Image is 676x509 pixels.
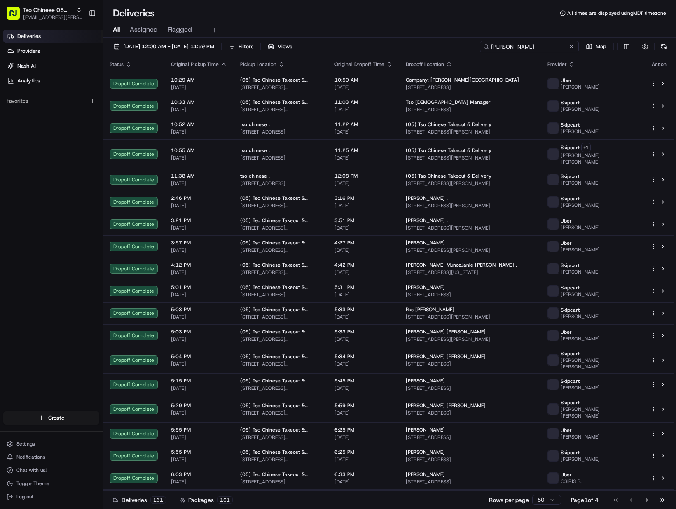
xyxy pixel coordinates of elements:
span: Provider [547,61,567,68]
span: [DATE] [171,336,227,342]
span: 5:34 PM [334,353,393,360]
span: 5:31 PM [334,284,393,291]
a: Providers [3,45,103,58]
span: Skipcart [561,122,580,128]
span: Toggle Theme [16,480,49,487]
span: [PERSON_NAME] [406,471,445,478]
span: [DATE] [334,84,393,91]
span: 6:25 PM [334,449,393,455]
span: [DATE] [334,180,393,187]
span: 5:03 PM [171,306,227,313]
span: Uber [561,471,572,478]
div: Favorites [3,94,99,108]
button: Refresh [658,41,669,52]
a: 📗Knowledge Base [5,116,66,131]
span: [DATE] [171,434,227,441]
div: Page 1 of 4 [571,496,599,504]
span: Dropoff Location [406,61,444,68]
span: [PERSON_NAME] [561,180,600,186]
span: [STREET_ADDRESS][PERSON_NAME] [240,225,321,231]
span: (05) Tso Chinese Takeout & Delivery [240,306,321,313]
span: 4:12 PM [171,262,227,268]
span: [DATE] [334,410,393,416]
span: [STREET_ADDRESS] [406,456,535,463]
button: Start new chat [140,81,150,91]
span: Settings [16,441,35,447]
span: Assigned [130,25,158,35]
span: Notifications [16,454,45,460]
span: [DATE] [334,314,393,320]
span: (05) Tso Chinese Takeout & Delivery [240,239,321,246]
span: [STREET_ADDRESS][PERSON_NAME] [240,434,321,441]
span: (05) Tso Chinese Takeout & Delivery [240,77,321,83]
span: Uber [561,77,572,84]
span: [STREET_ADDRESS] [240,129,321,135]
span: [DATE] [334,155,393,161]
span: [DATE] [171,269,227,276]
button: Tso Chinese 05 [PERSON_NAME] [23,6,73,14]
a: Deliveries [3,30,103,43]
span: Nash AI [17,62,36,70]
span: [DATE] [334,479,393,485]
span: [STREET_ADDRESS][PERSON_NAME] [240,106,321,113]
span: [DATE] [171,479,227,485]
span: (05) Tso Chinese Takeout & Delivery [240,284,321,291]
span: tso chinese . [240,173,270,179]
span: Pickup Location [240,61,276,68]
span: (05) Tso Chinese Takeout & Delivery [240,471,321,478]
span: 5:59 PM [334,402,393,409]
span: [STREET_ADDRESS] [240,155,321,161]
button: Map [582,41,610,52]
span: [PERSON_NAME] [PERSON_NAME] [561,406,637,419]
span: Uber [561,218,572,224]
span: 3:57 PM [171,239,227,246]
span: [STREET_ADDRESS][PERSON_NAME] [406,180,535,187]
span: 11:22 AM [334,121,393,128]
span: [PERSON_NAME] [PERSON_NAME] [406,353,486,360]
span: Original Pickup Time [171,61,219,68]
span: Tso [DEMOGRAPHIC_DATA] Manager [406,99,491,106]
span: [STREET_ADDRESS][PERSON_NAME] [240,479,321,485]
span: Original Dropoff Time [334,61,384,68]
span: [STREET_ADDRESS][PERSON_NAME] [240,247,321,253]
span: (05) Tso Chinese Takeout & Delivery [406,147,491,154]
span: Skipcart [561,350,580,357]
span: [PERSON_NAME] [561,269,600,275]
span: [DATE] [171,361,227,367]
span: [PERSON_NAME] [PERSON_NAME] [561,357,637,370]
span: (05) Tso Chinese Takeout & Delivery [240,378,321,384]
button: Settings [3,438,99,450]
img: Nash [8,8,25,25]
span: Views [278,43,292,50]
span: Knowledge Base [16,120,63,128]
span: [PERSON_NAME] [PERSON_NAME] [406,402,486,409]
span: [STREET_ADDRESS][PERSON_NAME] [406,314,535,320]
span: 5:45 PM [334,378,393,384]
span: 4:42 PM [334,262,393,268]
span: Pylon [82,140,100,146]
span: Skipcart [561,173,580,180]
span: [STREET_ADDRESS][PERSON_NAME] [406,225,535,231]
span: 10:59 AM [334,77,393,83]
span: 5:29 PM [171,402,227,409]
span: 3:51 PM [334,217,393,224]
span: [DATE] [334,247,393,253]
span: [STREET_ADDRESS][PERSON_NAME] [240,314,321,320]
span: [PERSON_NAME] . [406,195,448,202]
span: [STREET_ADDRESS] [406,410,535,416]
span: 3:16 PM [334,195,393,202]
span: [DATE] [334,434,393,441]
span: 11:25 AM [334,147,393,154]
span: 5:33 PM [334,328,393,335]
span: (05) Tso Chinese Takeout & Delivery [240,402,321,409]
a: 💻API Documentation [66,116,136,131]
p: Rows per page [489,496,529,504]
button: Log out [3,491,99,502]
span: [STREET_ADDRESS][PERSON_NAME] [240,202,321,209]
span: Skipcart [561,449,580,456]
span: [DATE] [171,385,227,392]
span: 10:29 AM [171,77,227,83]
span: (05) Tso Chinese Takeout & Delivery [406,173,491,179]
span: [DATE] [334,225,393,231]
div: 161 [217,496,233,504]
